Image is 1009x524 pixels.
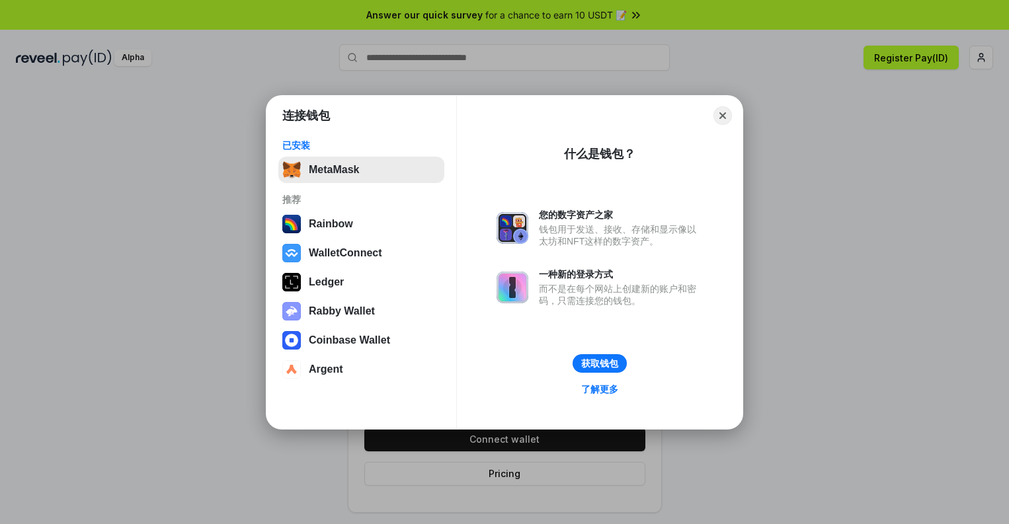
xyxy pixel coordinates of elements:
button: Rainbow [278,211,444,237]
div: 一种新的登录方式 [539,268,703,280]
div: 而不是在每个网站上创建新的账户和密码，只需连接您的钱包。 [539,283,703,307]
div: 了解更多 [581,383,618,395]
img: svg+xml,%3Csvg%20width%3D%2228%22%20height%3D%2228%22%20viewBox%3D%220%200%2028%2028%22%20fill%3D... [282,360,301,379]
img: svg+xml,%3Csvg%20xmlns%3D%22http%3A%2F%2Fwww.w3.org%2F2000%2Fsvg%22%20fill%3D%22none%22%20viewBox... [497,272,528,303]
div: WalletConnect [309,247,382,259]
button: Coinbase Wallet [278,327,444,354]
button: MetaMask [278,157,444,183]
div: 钱包用于发送、接收、存储和显示像以太坊和NFT这样的数字资产。 [539,223,703,247]
div: 已安装 [282,139,440,151]
h1: 连接钱包 [282,108,330,124]
div: 推荐 [282,194,440,206]
div: 什么是钱包？ [564,146,635,162]
div: Ledger [309,276,344,288]
div: 获取钱包 [581,357,618,369]
img: svg+xml,%3Csvg%20width%3D%22120%22%20height%3D%22120%22%20viewBox%3D%220%200%20120%20120%22%20fil... [282,215,301,233]
div: Rabby Wallet [309,305,375,317]
a: 了解更多 [573,381,626,398]
div: Rainbow [309,218,353,230]
img: svg+xml,%3Csvg%20xmlns%3D%22http%3A%2F%2Fwww.w3.org%2F2000%2Fsvg%22%20fill%3D%22none%22%20viewBox... [497,212,528,244]
img: svg+xml,%3Csvg%20width%3D%2228%22%20height%3D%2228%22%20viewBox%3D%220%200%2028%2028%22%20fill%3D... [282,244,301,262]
div: Argent [309,363,343,375]
button: Rabby Wallet [278,298,444,324]
button: Close [713,106,732,125]
img: svg+xml,%3Csvg%20fill%3D%22none%22%20height%3D%2233%22%20viewBox%3D%220%200%2035%2033%22%20width%... [282,161,301,179]
div: 您的数字资产之家 [539,209,703,221]
button: Argent [278,356,444,383]
img: svg+xml,%3Csvg%20width%3D%2228%22%20height%3D%2228%22%20viewBox%3D%220%200%2028%2028%22%20fill%3D... [282,331,301,350]
button: 获取钱包 [573,354,627,373]
img: svg+xml,%3Csvg%20xmlns%3D%22http%3A%2F%2Fwww.w3.org%2F2000%2Fsvg%22%20width%3D%2228%22%20height%3... [282,273,301,291]
button: Ledger [278,269,444,295]
div: Coinbase Wallet [309,334,390,346]
img: svg+xml,%3Csvg%20xmlns%3D%22http%3A%2F%2Fwww.w3.org%2F2000%2Fsvg%22%20fill%3D%22none%22%20viewBox... [282,302,301,320]
button: WalletConnect [278,240,444,266]
div: MetaMask [309,164,359,176]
